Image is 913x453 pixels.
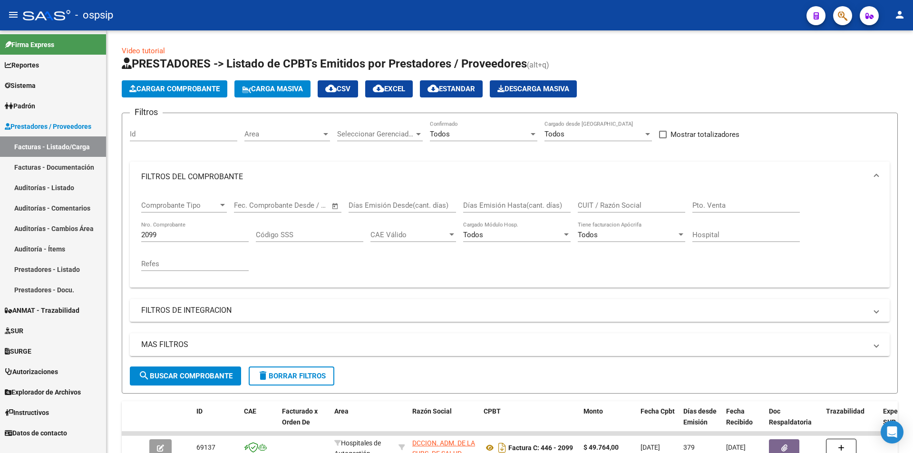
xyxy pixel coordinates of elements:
[5,121,91,132] span: Prestadores / Proveedores
[244,130,321,138] span: Area
[508,444,573,452] strong: Factura C: 446 - 2099
[5,346,31,357] span: SURGE
[427,85,475,93] span: Estandar
[497,85,569,93] span: Descarga Masiva
[822,401,879,443] datatable-header-cell: Trazabilidad
[141,172,867,182] mat-panel-title: FILTROS DEL COMPROBANTE
[130,192,890,288] div: FILTROS DEL COMPROBANTE
[5,387,81,397] span: Explorador de Archivos
[641,443,660,451] span: [DATE]
[257,372,326,380] span: Borrar Filtros
[484,407,501,415] span: CPBT
[5,305,79,316] span: ANMAT - Trazabilidad
[580,401,637,443] datatable-header-cell: Monto
[122,47,165,55] a: Video tutorial
[412,407,452,415] span: Razón Social
[683,443,695,451] span: 379
[722,401,765,443] datatable-header-cell: Fecha Recibido
[244,407,256,415] span: CAE
[130,162,890,192] mat-expansion-panel-header: FILTROS DEL COMPROBANTE
[129,85,220,93] span: Cargar Comprobante
[5,428,67,438] span: Datos de contacto
[490,80,577,97] app-download-masive: Descarga masiva de comprobantes (adjuntos)
[5,366,58,377] span: Autorizaciones
[141,201,218,210] span: Comprobante Tipo
[881,421,903,443] div: Open Intercom Messenger
[463,231,483,239] span: Todos
[257,370,269,381] mat-icon: delete
[373,85,405,93] span: EXCEL
[196,443,215,451] span: 69137
[765,401,822,443] datatable-header-cell: Doc Respaldatoria
[726,443,746,451] span: [DATE]
[141,339,867,350] mat-panel-title: MAS FILTROS
[365,80,413,97] button: EXCEL
[130,366,241,386] button: Buscar Comprobante
[325,85,350,93] span: CSV
[130,333,890,356] mat-expansion-panel-header: MAS FILTROS
[670,129,739,140] span: Mostrar totalizadores
[370,231,447,239] span: CAE Válido
[683,407,717,426] span: Días desde Emisión
[527,60,549,69] span: (alt+q)
[373,83,384,94] mat-icon: cloud_download
[196,407,203,415] span: ID
[249,366,334,386] button: Borrar Filtros
[138,370,150,381] mat-icon: search
[234,80,311,97] button: Carga Masiva
[273,201,320,210] input: End date
[141,305,867,316] mat-panel-title: FILTROS DE INTEGRACION
[490,80,577,97] button: Descarga Masiva
[583,407,603,415] span: Monto
[318,80,358,97] button: CSV
[420,80,483,97] button: Estandar
[826,407,864,415] span: Trazabilidad
[480,401,580,443] datatable-header-cell: CPBT
[278,401,330,443] datatable-header-cell: Facturado x Orden De
[544,130,564,138] span: Todos
[122,57,527,70] span: PRESTADORES -> Listado de CPBTs Emitidos por Prestadores / Proveedores
[330,401,395,443] datatable-header-cell: Area
[282,407,318,426] span: Facturado x Orden De
[130,299,890,322] mat-expansion-panel-header: FILTROS DE INTEGRACION
[769,407,812,426] span: Doc Respaldatoria
[5,326,23,336] span: SUR
[334,407,349,415] span: Area
[680,401,722,443] datatable-header-cell: Días desde Emisión
[138,372,233,380] span: Buscar Comprobante
[330,201,341,212] button: Open calendar
[122,80,227,97] button: Cargar Comprobante
[641,407,675,415] span: Fecha Cpbt
[5,60,39,70] span: Reportes
[130,106,163,119] h3: Filtros
[337,130,414,138] span: Seleccionar Gerenciador
[5,101,35,111] span: Padrón
[894,9,905,20] mat-icon: person
[637,401,680,443] datatable-header-cell: Fecha Cpbt
[325,83,337,94] mat-icon: cloud_download
[193,401,240,443] datatable-header-cell: ID
[408,401,480,443] datatable-header-cell: Razón Social
[583,443,619,451] strong: $ 49.764,00
[5,407,49,418] span: Instructivos
[427,83,439,94] mat-icon: cloud_download
[242,85,303,93] span: Carga Masiva
[726,407,753,426] span: Fecha Recibido
[8,9,19,20] mat-icon: menu
[430,130,450,138] span: Todos
[5,80,36,91] span: Sistema
[75,5,113,26] span: - ospsip
[578,231,598,239] span: Todos
[5,39,54,50] span: Firma Express
[240,401,278,443] datatable-header-cell: CAE
[234,201,265,210] input: Start date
